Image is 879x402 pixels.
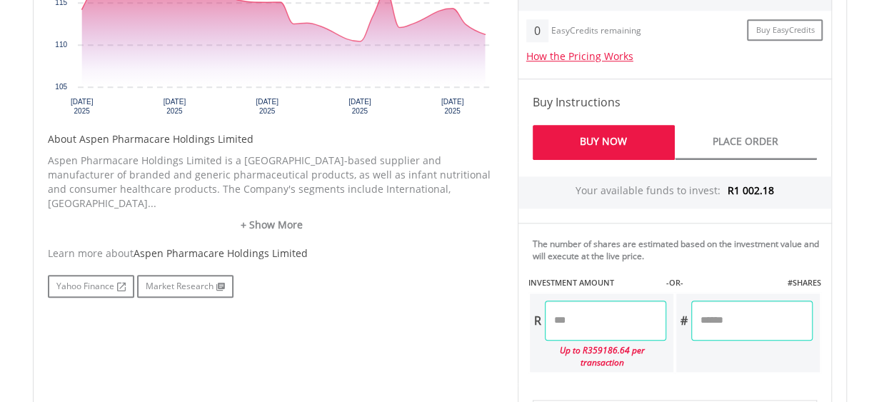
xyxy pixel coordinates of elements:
a: Market Research [137,275,233,298]
div: R [530,301,545,341]
a: Yahoo Finance [48,275,134,298]
h4: Buy Instructions [533,94,817,111]
a: How the Pricing Works [526,49,633,63]
div: 0 [526,19,548,42]
text: 110 [55,41,67,49]
div: # [676,301,691,341]
a: + Show More [48,218,496,232]
text: [DATE] 2025 [348,98,371,115]
a: Place Order [675,125,817,160]
text: 105 [55,83,67,91]
div: Your available funds to invest: [518,176,831,208]
text: [DATE] 2025 [441,98,463,115]
h5: About Aspen Pharmacare Holdings Limited [48,132,496,146]
span: Aspen Pharmacare Holdings Limited [134,246,308,260]
text: [DATE] 2025 [163,98,186,115]
div: EasyCredits remaining [551,26,641,38]
div: Up to R359186.64 per transaction [530,341,666,372]
label: #SHARES [787,277,820,288]
p: Aspen Pharmacare Holdings Limited is a [GEOGRAPHIC_DATA]-based supplier and manufacturer of brand... [48,154,496,211]
label: INVESTMENT AMOUNT [528,277,614,288]
label: -OR- [665,277,683,288]
div: Learn more about [48,246,496,261]
div: The number of shares are estimated based on the investment value and will execute at the live price. [533,238,825,262]
a: Buy Now [533,125,675,160]
span: R1 002.18 [728,184,774,197]
text: [DATE] 2025 [256,98,278,115]
text: [DATE] 2025 [70,98,93,115]
a: Buy EasyCredits [747,19,823,41]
